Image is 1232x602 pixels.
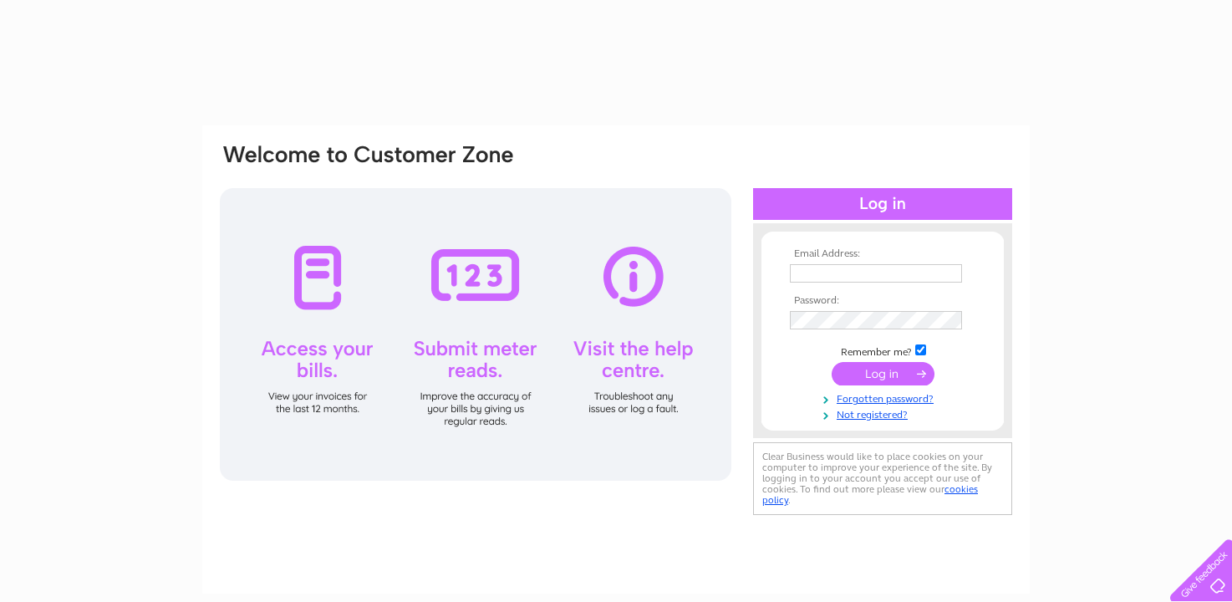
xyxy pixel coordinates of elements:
[786,342,980,359] td: Remember me?
[832,362,934,385] input: Submit
[790,390,980,406] a: Forgotten password?
[790,406,980,421] a: Not registered?
[786,295,980,307] th: Password:
[762,483,978,506] a: cookies policy
[753,442,1012,515] div: Clear Business would like to place cookies on your computer to improve your experience of the sit...
[786,248,980,260] th: Email Address:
